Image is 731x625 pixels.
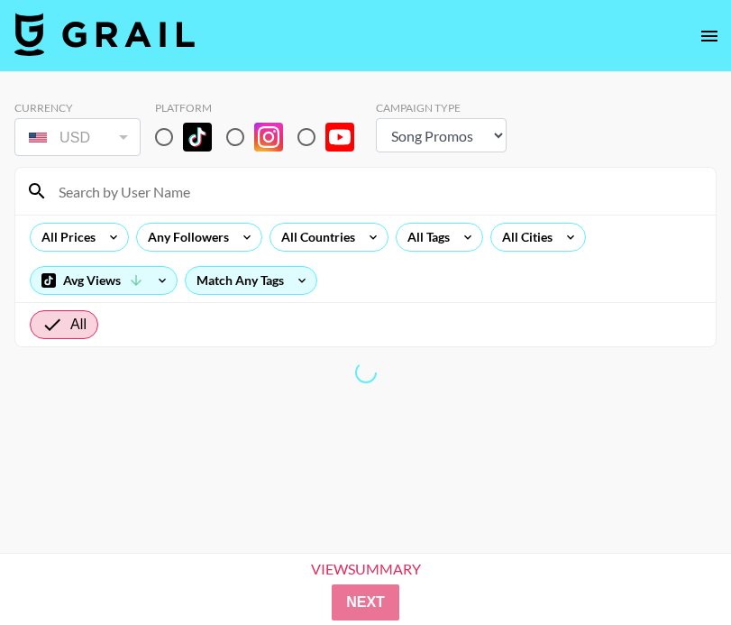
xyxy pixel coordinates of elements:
[376,101,507,115] div: Campaign Type
[254,123,283,152] img: Instagram
[186,267,316,294] div: Match Any Tags
[155,101,369,115] div: Platform
[355,362,377,383] span: Refreshing lists, bookers, clients, countries, tags, cities, talent, talent...
[397,224,453,251] div: All Tags
[14,13,195,56] img: Grail Talent
[296,561,436,577] div: View Summary
[48,177,705,206] input: Search by User Name
[14,101,141,115] div: Currency
[14,115,141,160] div: Currency is locked to USD
[70,314,87,335] span: All
[137,224,233,251] div: Any Followers
[691,18,727,54] button: open drawer
[183,123,212,152] img: TikTok
[270,224,359,251] div: All Countries
[325,123,354,152] img: YouTube
[31,224,99,251] div: All Prices
[332,584,399,620] button: Next
[31,267,177,294] div: Avg Views
[18,122,137,153] div: USD
[491,224,556,251] div: All Cities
